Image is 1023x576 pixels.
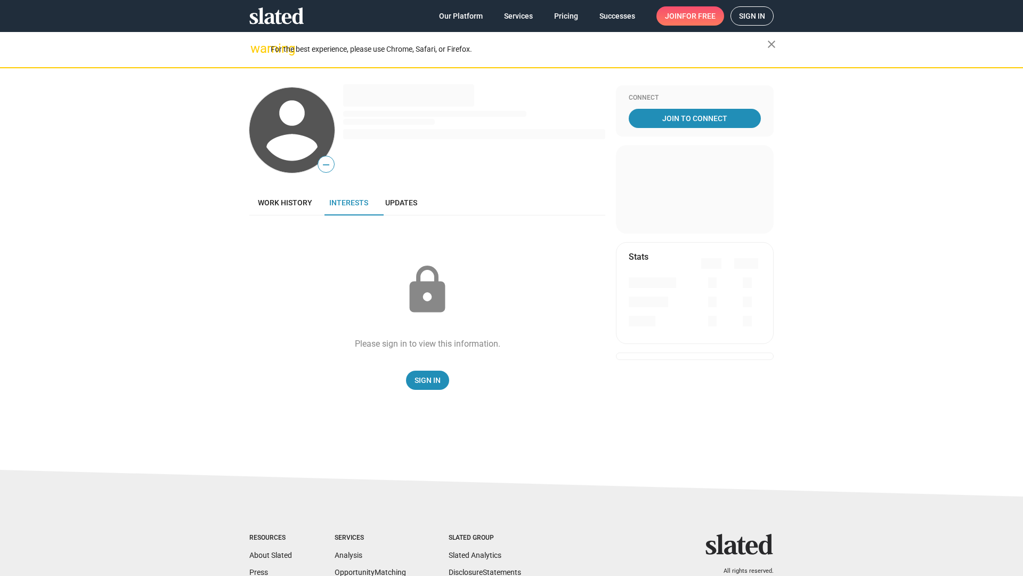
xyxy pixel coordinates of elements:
[629,94,761,102] div: Connect
[335,534,406,542] div: Services
[335,551,362,559] a: Analysis
[554,6,578,26] span: Pricing
[271,42,767,57] div: For the best experience, please use Chrome, Safari, or Firefox.
[496,6,541,26] a: Services
[439,6,483,26] span: Our Platform
[401,263,454,317] mat-icon: lock
[665,6,716,26] span: Join
[629,109,761,128] a: Join To Connect
[406,371,449,390] a: Sign In
[656,6,724,26] a: Joinfor free
[415,371,441,390] span: Sign In
[431,6,491,26] a: Our Platform
[682,6,716,26] span: for free
[318,158,334,172] span: —
[765,38,778,51] mat-icon: close
[504,6,533,26] span: Services
[591,6,644,26] a: Successes
[249,190,321,215] a: Work history
[599,6,635,26] span: Successes
[449,534,521,542] div: Slated Group
[355,338,500,349] div: Please sign in to view this information.
[258,198,312,207] span: Work history
[631,109,759,128] span: Join To Connect
[385,198,417,207] span: Updates
[250,42,263,55] mat-icon: warning
[321,190,377,215] a: Interests
[449,551,501,559] a: Slated Analytics
[730,6,774,26] a: Sign in
[329,198,368,207] span: Interests
[546,6,587,26] a: Pricing
[629,251,648,262] mat-card-title: Stats
[249,551,292,559] a: About Slated
[739,7,765,25] span: Sign in
[249,534,292,542] div: Resources
[377,190,426,215] a: Updates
